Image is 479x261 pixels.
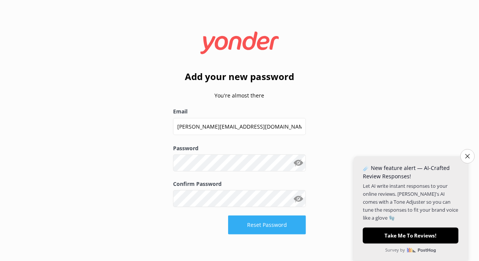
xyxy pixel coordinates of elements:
[173,118,306,135] input: user@emailaddress.com
[173,144,306,153] label: Password
[228,215,306,234] button: Reset Password
[173,180,306,188] label: Confirm Password
[291,156,306,171] button: Show password
[173,91,306,100] p: You're almost there
[173,69,306,84] h2: Add your new password
[291,191,306,206] button: Show password
[173,107,306,116] label: Email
